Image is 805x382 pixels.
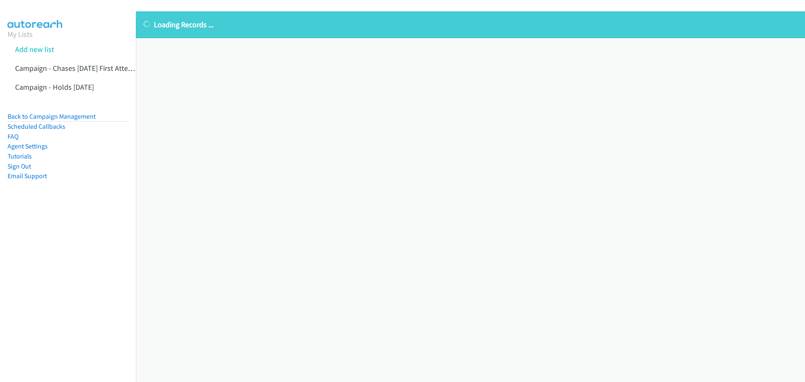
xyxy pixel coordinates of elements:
a: Sign Out [8,162,31,170]
a: My Lists [8,29,33,39]
a: Back to Campaign Management [8,112,96,120]
a: FAQ [8,133,18,140]
a: Campaign - Holds [DATE] [15,82,94,92]
p: Loading Records ... [143,19,797,30]
a: Tutorials [8,152,32,160]
a: Email Support [8,172,47,180]
a: Scheduled Callbacks [8,122,65,130]
a: Campaign - Chases [DATE] First Attempts [15,63,144,73]
a: Add new list [15,44,54,54]
a: Agent Settings [8,142,48,150]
